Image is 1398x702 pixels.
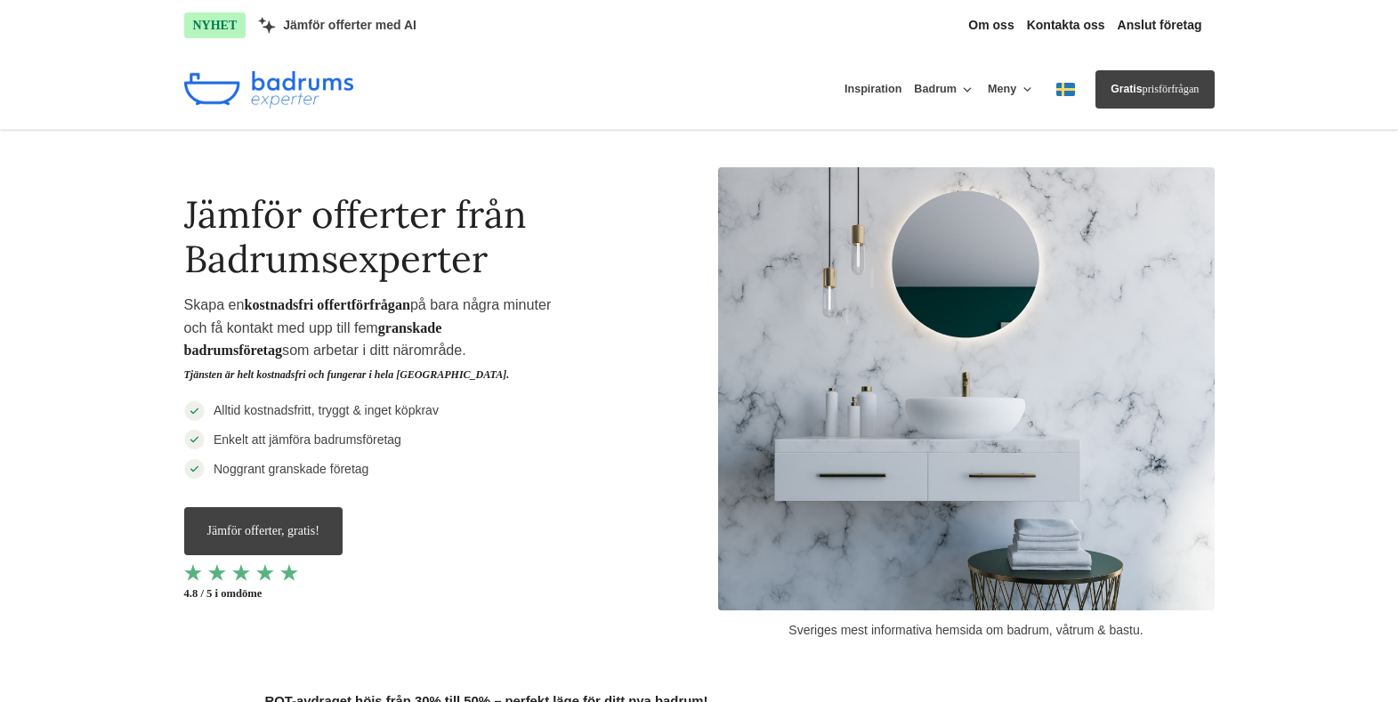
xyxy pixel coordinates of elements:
i: Tjänsten är helt kostnadsfri och fungerar i hela [GEOGRAPHIC_DATA]. [184,368,510,381]
span: Gratis [1111,83,1142,95]
a: Anslut företag [1118,18,1202,33]
strong: kostnadsfri offertförfrågan [245,297,410,312]
a: Om oss [968,18,1014,33]
button: Badrum [914,69,975,110]
img: Badrumsexperter omslagsbild [718,167,1215,611]
a: Kontakta oss [1027,18,1105,33]
p: Skapa en på bara några minuter och få kontakt med upp till fem som arbetar i ditt närområde. [184,294,583,391]
img: Badrumsexperter.se logotyp [184,71,353,109]
strong: 4.8 / 5 i omdöme [184,581,583,601]
p: Enkelt att jämföra badrumsföretag [205,430,401,449]
a: Gratisprisförfrågan [1095,70,1214,109]
p: Alltid kostnadsfritt, tryggt & inget köpkrav [205,400,439,420]
span: Jämför offerter med AI [283,18,416,33]
a: Inspiration [844,69,901,109]
p: Sveriges mest informativa hemsida om badrum, våtrum & bastu. [718,610,1215,640]
a: Jämför offerter med AI [258,17,416,34]
button: Meny [988,69,1035,110]
span: NYHET [184,12,246,38]
p: Noggrant granskade företag [205,459,369,479]
h1: Jämför offerter från Badrumsexperter [184,167,583,295]
a: Jämför offerter, gratis! [184,507,343,555]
